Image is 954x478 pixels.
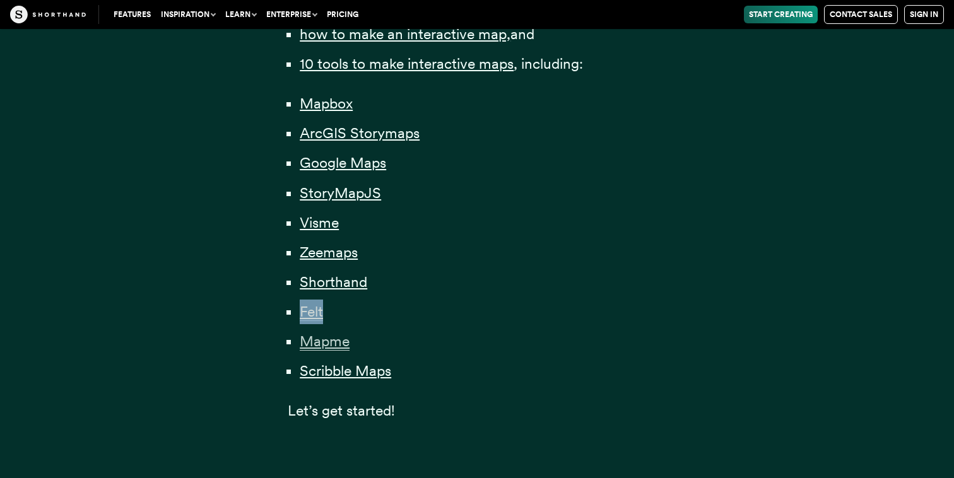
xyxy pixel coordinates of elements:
[300,332,350,351] span: Mapme
[300,55,514,73] a: 10 tools to make interactive maps
[300,273,367,291] a: Shorthand
[300,332,350,350] a: Mapme
[300,362,391,380] a: Scribble Maps
[300,243,358,261] a: Zeemaps
[300,184,381,202] a: StoryMapJS
[220,6,261,23] button: Learn
[300,154,386,172] a: Google Maps
[300,95,353,112] a: Mapbox
[261,6,322,23] button: Enterprise
[514,55,583,73] span: , including:
[510,25,534,43] span: and
[10,6,86,23] img: The Craft
[322,6,363,23] a: Pricing
[288,402,395,419] span: Let’s get started!
[904,5,944,24] a: Sign in
[300,124,420,142] a: ArcGIS Storymaps
[300,25,510,43] a: how to make an interactive map,
[300,214,339,231] a: Visme
[300,303,323,320] a: Felt
[109,6,156,23] a: Features
[156,6,220,23] button: Inspiration
[824,5,898,24] a: Contact Sales
[744,6,818,23] a: Start Creating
